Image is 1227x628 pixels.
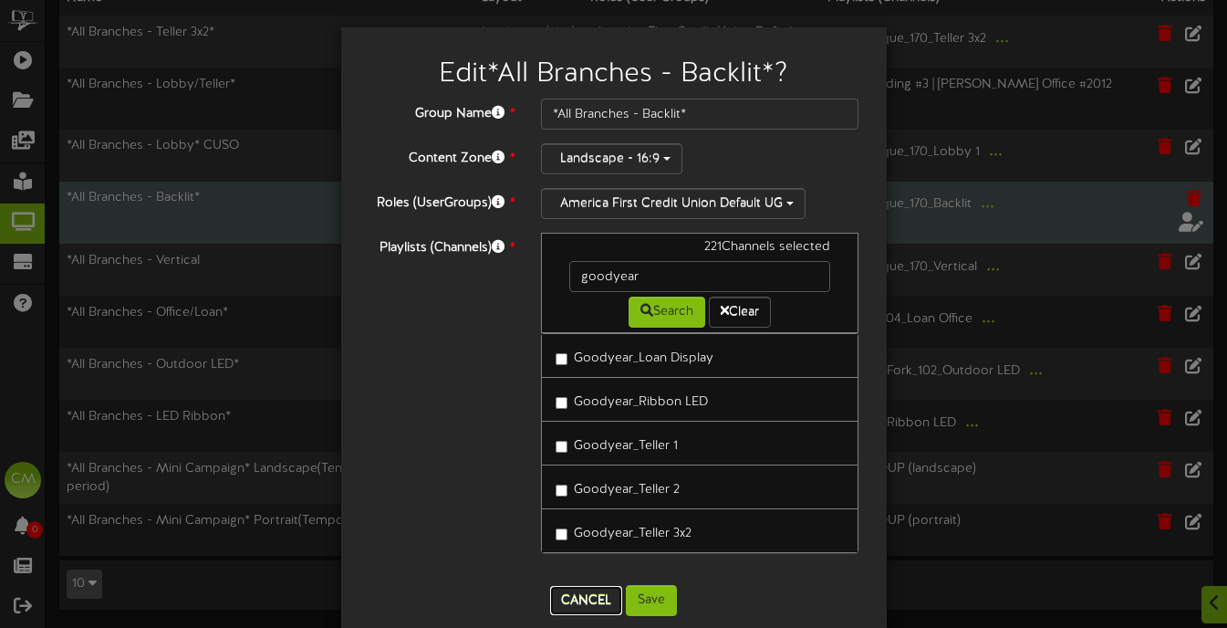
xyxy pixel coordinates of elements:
label: Goodyear_Ribbon LED [556,387,708,412]
input: Goodyear_Teller 1 [556,441,567,453]
input: Goodyear_Teller 3x2 [556,529,567,540]
label: Goodyear_Loan Display [556,343,713,368]
button: America First Credit Union Default UG [541,188,806,219]
label: Goodyear_Teller 2 [556,475,680,499]
button: Clear [709,297,771,328]
input: Channel Group Name [541,99,859,130]
h2: Edit *All Branches - Backlit* ? [369,59,859,89]
input: Goodyear_Loan Display [556,353,567,365]
button: Save [626,585,677,616]
input: Goodyear_Teller 2 [556,485,567,497]
button: Landscape - 16:9 [541,143,682,174]
label: Group Name [355,99,527,123]
input: -- Search -- [569,261,831,292]
div: 221 Channels selected [556,238,845,261]
button: Cancel [550,586,622,615]
label: Roles (UserGroups) [355,188,527,213]
label: Goodyear_Teller 1 [556,431,678,455]
label: Content Zone [355,143,527,168]
input: Goodyear_Ribbon LED [556,397,567,409]
label: Playlists (Channels) [355,233,527,257]
label: Goodyear_Teller 3x2 [556,518,691,543]
button: Search [629,297,705,328]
